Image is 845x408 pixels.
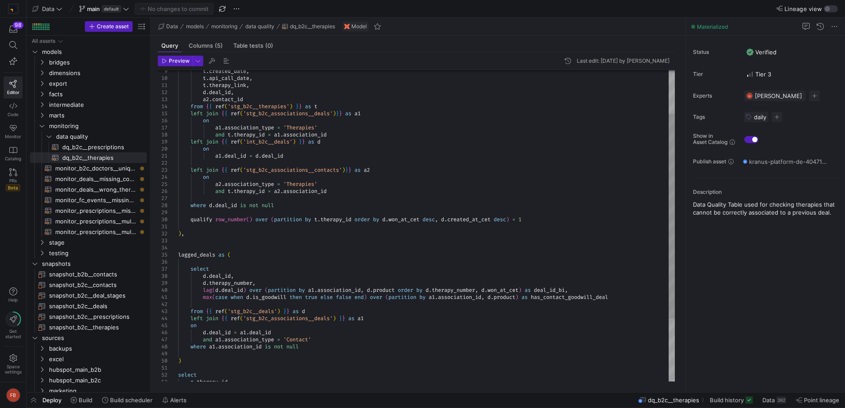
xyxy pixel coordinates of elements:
[693,200,841,216] p: Data Quality Table used for checking therapies that cannot be correctly associated to a previous ...
[30,311,147,322] a: snapshot_b2c__prescriptions​​​​​​​
[56,132,145,142] span: data quality
[158,96,167,103] div: 13
[158,82,167,89] div: 11
[741,156,829,167] button: kranus-platform-de-404712 / y42_data_main / dq_b2c__therapies
[30,301,147,311] a: snapshot_b2c__deals​​​​​​​
[4,121,23,143] a: Monitor
[30,142,147,152] a: dq_b2c__prescriptions​​​​​​​​​​
[231,188,234,195] span: .
[32,38,55,44] div: All assets
[274,131,280,138] span: a1
[693,159,726,165] span: Publish asset
[221,124,225,131] span: .
[49,354,145,364] span: excel
[55,206,137,216] span: monitor_prescriptions__missing_deal_associations​​​​​​​​​​
[49,322,137,332] span: snapshot_b2c__therapies​​​​​​​
[373,216,379,223] span: by
[354,166,361,174] span: as
[30,174,147,184] a: monitor_deals__missing_contact_association​​​​​​​​​​
[30,216,147,227] div: Press SPACE to select this row.
[746,71,771,78] span: Tier 3
[243,21,277,32] button: data quality
[67,393,96,408] button: Build
[190,202,206,209] span: where
[30,36,147,46] div: Press SPACE to select this row.
[215,181,221,188] span: a2
[42,47,145,57] span: models
[240,202,246,209] span: is
[243,166,342,174] span: 'stg_b2c_associations__contacts'
[302,138,305,145] span: }
[212,96,243,103] span: contact_id
[762,397,775,404] span: Data
[55,163,137,174] span: monitor_b2c_doctors__unique_lanr_name​​​​​​​​​​
[30,269,147,280] a: snapshot_b2b__contacts​​​​​​​
[804,397,839,404] span: Point lineage
[215,202,237,209] span: deal_id
[30,163,147,174] div: Press SPACE to select this row.
[49,386,145,396] span: marketing
[364,166,370,174] span: a2
[62,153,137,163] span: dq_b2c__therapies​​​​​​​​​​
[212,202,215,209] span: .
[49,57,145,68] span: bridges
[215,43,223,49] span: (5)
[30,227,147,237] a: monitor_prescriptions__multiple_deal_associations​​​​​​​​​​
[158,124,167,131] div: 17
[203,96,209,103] span: a2
[190,110,203,117] span: left
[49,301,137,311] span: snapshot_b2c__deals​​​​​​​
[55,174,137,184] span: monitor_deals__missing_contact_association​​​​​​​​​​
[249,75,252,82] span: ,
[4,165,23,195] a: PRsBeta
[314,216,317,223] span: t
[506,216,509,223] span: )
[5,134,21,139] span: Monitor
[49,248,145,258] span: testing
[206,82,209,89] span: .
[221,166,225,174] span: {
[211,23,237,30] span: monitoring
[156,21,180,32] button: Data
[744,68,773,80] button: Tier 3 - RegularTier 3
[385,216,388,223] span: .
[49,375,145,385] span: hubspot_main_b2c
[55,216,137,227] span: monitor_prescriptions__multiple_contacts​​​​​​​​​​
[746,49,776,56] span: Verified
[305,103,311,110] span: as
[158,56,193,66] button: Preview
[49,68,145,78] span: dimensions
[8,112,19,117] span: Code
[209,89,231,96] span: deal_id
[693,71,737,77] span: Tier
[13,22,23,29] div: 98
[6,184,20,191] span: Beta
[4,386,23,404] button: FB
[158,131,167,138] div: 18
[339,110,342,117] span: }
[308,138,314,145] span: as
[190,138,203,145] span: left
[320,216,351,223] span: therapy_id
[87,5,100,12] span: main
[184,21,206,32] button: models
[262,152,283,159] span: deal_id
[441,216,444,223] span: d
[30,174,147,184] div: Press SPACE to select this row.
[49,344,145,354] span: backups
[289,103,293,110] span: )
[382,216,385,223] span: d
[348,166,351,174] span: }
[209,202,212,209] span: d
[30,195,147,205] a: monitor_fc_events__missing_association​​​​​​​​​​
[706,393,757,408] button: Build history
[792,393,843,408] button: Point lineage
[206,138,218,145] span: join
[246,216,249,223] span: (
[299,103,302,110] span: }
[49,110,145,121] span: marts
[158,89,167,96] div: 12
[206,103,209,110] span: {
[85,21,133,32] button: Create asset
[577,58,670,64] div: Last edit: [DATE] by [PERSON_NAME]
